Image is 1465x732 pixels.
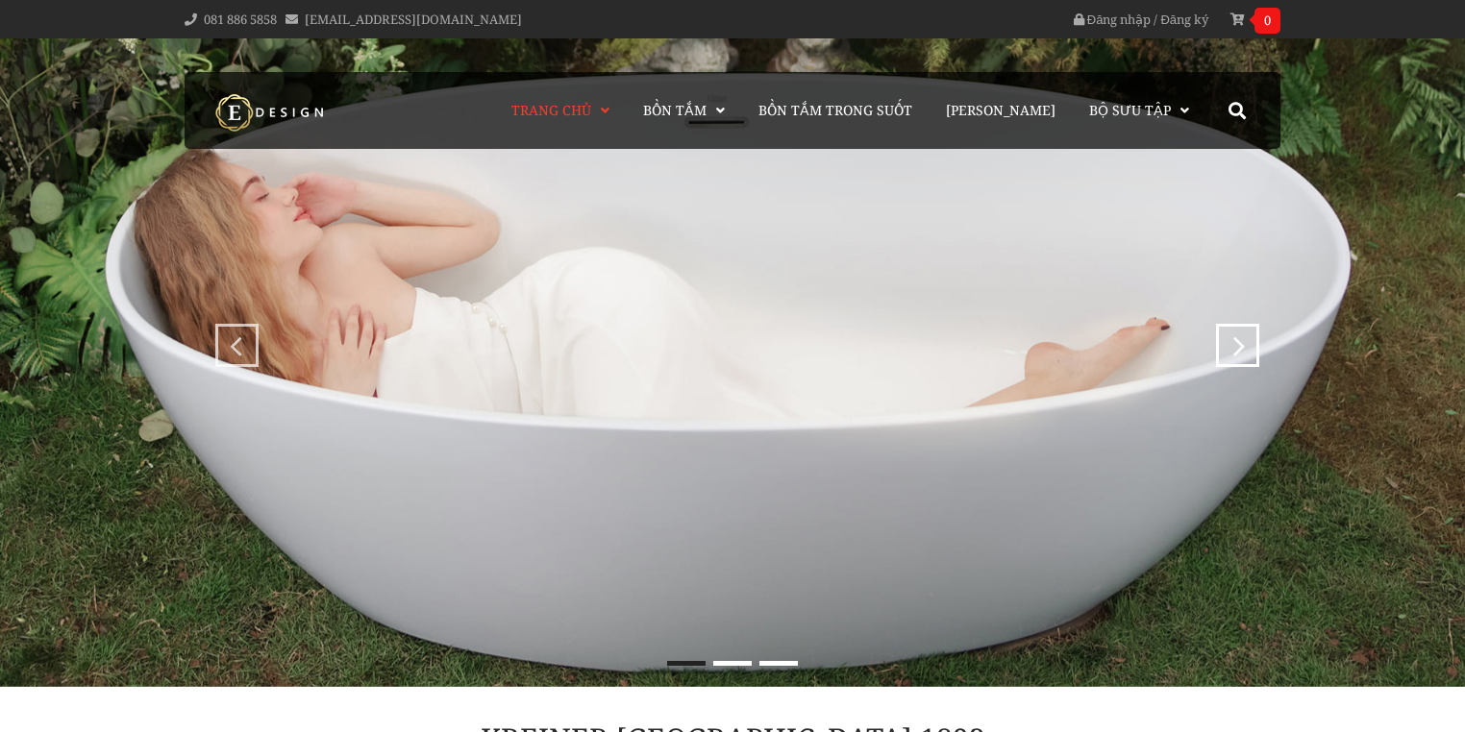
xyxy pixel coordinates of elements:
[204,11,277,28] a: 081 886 5858
[511,101,591,119] span: Trang chủ
[946,101,1055,119] span: [PERSON_NAME]
[1154,11,1157,28] span: /
[1089,101,1171,119] span: Bộ Sưu Tập
[643,101,707,119] span: Bồn Tắm
[744,72,927,149] a: Bồn Tắm Trong Suốt
[629,72,739,149] a: Bồn Tắm
[502,72,624,149] a: Trang chủ
[1254,8,1280,34] span: 0
[758,101,912,119] span: Bồn Tắm Trong Suốt
[199,93,343,132] img: logo Kreiner Germany - Edesign Interior
[305,11,522,28] a: [EMAIL_ADDRESS][DOMAIN_NAME]
[931,72,1070,149] a: [PERSON_NAME]
[220,324,244,348] div: prev
[1221,324,1245,348] div: next
[1075,72,1204,149] a: Bộ Sưu Tập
